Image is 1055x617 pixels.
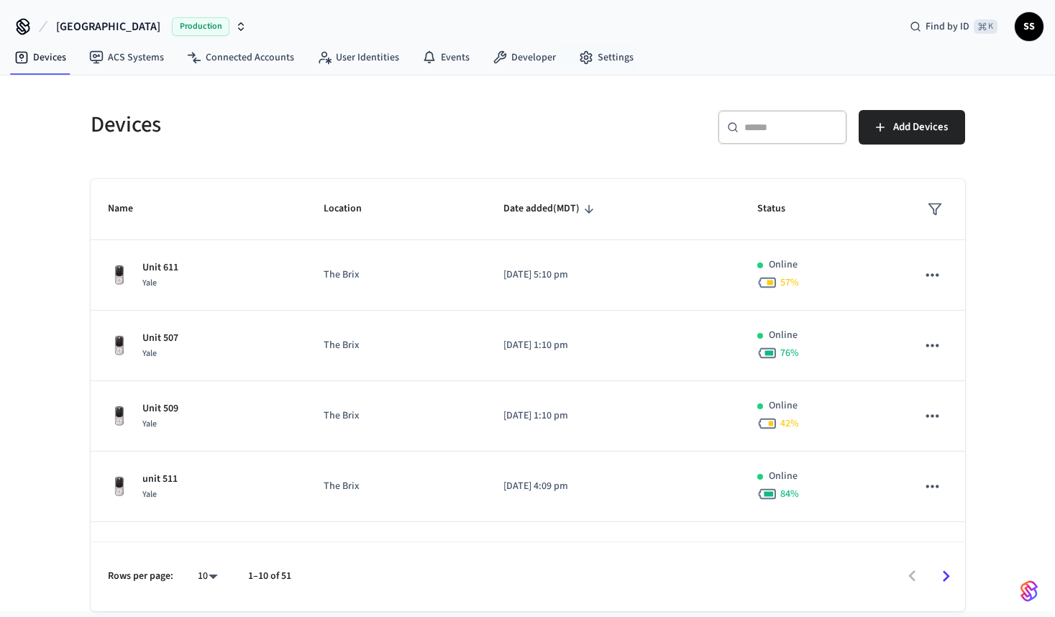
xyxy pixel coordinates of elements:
[108,569,173,584] p: Rows per page:
[503,268,723,283] p: [DATE] 5:10 pm
[175,45,306,70] a: Connected Accounts
[108,475,131,498] img: Yale Assure Touchscreen Wifi Smart Lock, Satin Nickel, Front
[769,398,798,413] p: Online
[324,338,469,353] p: The Brix
[56,18,160,35] span: [GEOGRAPHIC_DATA]
[769,328,798,343] p: Online
[769,257,798,273] p: Online
[769,539,798,554] p: Online
[324,198,380,220] span: Location
[1015,12,1043,41] button: SS
[780,416,799,431] span: 42 %
[142,488,157,501] span: Yale
[108,198,152,220] span: Name
[248,569,291,584] p: 1–10 of 51
[503,338,723,353] p: [DATE] 1:10 pm
[503,479,723,494] p: [DATE] 4:09 pm
[567,45,645,70] a: Settings
[926,19,969,34] span: Find by ID
[108,264,131,287] img: Yale Assure Touchscreen Wifi Smart Lock, Satin Nickel, Front
[929,559,963,593] button: Go to next page
[142,347,157,360] span: Yale
[769,469,798,484] p: Online
[108,334,131,357] img: Yale Assure Touchscreen Wifi Smart Lock, Satin Nickel, Front
[503,198,598,220] span: Date added(MDT)
[142,260,178,275] p: Unit 611
[91,110,519,140] h5: Devices
[142,331,178,346] p: Unit 507
[503,408,723,424] p: [DATE] 1:10 pm
[142,401,178,416] p: Unit 509
[324,408,469,424] p: The Brix
[481,45,567,70] a: Developer
[142,277,157,289] span: Yale
[974,19,997,34] span: ⌘ K
[859,110,965,145] button: Add Devices
[1016,14,1042,40] span: SS
[780,275,799,290] span: 57 %
[411,45,481,70] a: Events
[893,118,948,137] span: Add Devices
[780,346,799,360] span: 76 %
[142,472,178,487] p: unit 511
[142,418,157,430] span: Yale
[780,487,799,501] span: 84 %
[1020,580,1038,603] img: SeamLogoGradient.69752ec5.svg
[324,268,469,283] p: The Brix
[78,45,175,70] a: ACS Systems
[3,45,78,70] a: Devices
[324,479,469,494] p: The Brix
[108,405,131,428] img: Yale Assure Touchscreen Wifi Smart Lock, Satin Nickel, Front
[191,566,225,587] div: 10
[898,14,1009,40] div: Find by ID⌘ K
[306,45,411,70] a: User Identities
[757,198,804,220] span: Status
[172,17,229,36] span: Production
